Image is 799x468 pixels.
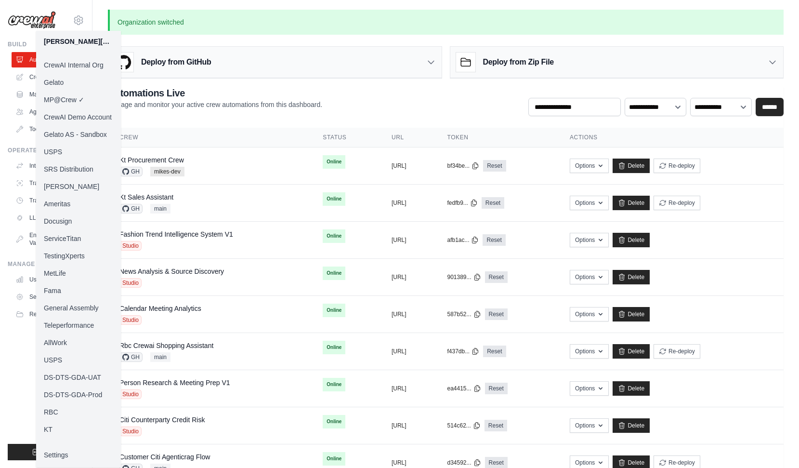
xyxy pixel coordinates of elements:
a: ServiceTitan [36,230,121,247]
span: Online [323,378,345,391]
a: Teleperformance [36,317,121,334]
button: 901389... [447,273,481,281]
a: DS-DTS-GDA-UAT [36,369,121,386]
a: Delete [613,233,650,247]
a: Citi Counterparty Credit Risk [119,416,205,424]
a: Usage [12,272,84,287]
span: Online [323,155,345,169]
a: AllWork [36,334,121,351]
span: Online [323,192,345,206]
a: DS-DTS-GDA-Prod [36,386,121,403]
a: Reset [482,197,504,209]
a: USPS [36,351,121,369]
a: Marketplace [12,87,84,102]
button: Options [570,233,609,247]
a: Kt Procurement Crew [119,156,184,164]
a: Reset [483,160,506,172]
a: Agents [12,104,84,120]
a: Gelato AS - Sandbox [36,126,121,143]
a: Rbc Crewai Shopping Assistant [119,342,213,349]
span: Online [323,304,345,317]
a: Reset [485,308,508,320]
a: Delete [613,344,650,359]
img: GitHub Logo [114,53,133,72]
th: Actions [558,128,784,147]
a: Customer Citi Agenticrag Flow [119,453,210,461]
a: MetLife [36,265,121,282]
span: Studio [119,278,142,288]
span: GH [119,204,143,214]
iframe: Chat Widget [751,422,799,468]
a: Gelato [36,74,121,91]
a: Trace Events [12,193,84,208]
button: Options [570,159,609,173]
span: Online [323,452,345,466]
th: URL [380,128,436,147]
button: Options [570,418,609,433]
a: Settings [36,446,121,464]
button: Options [570,381,609,396]
a: CrewAI Demo Account [36,108,121,126]
img: Logo [8,11,56,29]
a: News Analysis & Source Discovery [119,267,224,275]
a: KT [36,421,121,438]
span: GH [119,167,143,176]
a: Delete [613,196,650,210]
a: [PERSON_NAME] [36,178,121,195]
button: Options [570,307,609,321]
a: Fama [36,282,121,299]
a: Ameritas [36,195,121,213]
span: Studio [119,427,142,436]
a: Reset [485,383,508,394]
span: main [150,352,170,362]
button: fedfb9... [447,199,477,207]
span: Studio [119,315,142,325]
a: Reset [483,346,506,357]
button: 587b52... [447,310,481,318]
a: Reset [485,271,508,283]
button: Logout [8,444,84,460]
button: Options [570,270,609,284]
button: ea4415... [447,385,481,392]
h3: Deploy from GitHub [141,56,211,68]
span: Online [323,341,345,354]
span: mikes-dev [150,167,184,176]
a: Delete [613,307,650,321]
p: Manage and monitor your active crew automations from this dashboard. [108,100,322,109]
a: Tool Registry [12,121,84,137]
button: Options [570,196,609,210]
button: Re-deploy [654,196,700,210]
div: Operate [8,147,84,154]
a: Kt Sales Assistant [119,193,173,201]
button: afb1ac... [447,236,479,244]
a: Delete [613,270,650,284]
a: Delete [613,381,650,396]
button: 514c62... [447,422,480,429]
a: LLM Connections [12,210,84,226]
a: Fashion Trend Intelligence System V1 [119,230,233,238]
a: Docusign [36,213,121,230]
a: USPS [36,143,121,160]
a: Environment Variables [12,227,84,251]
a: Crew Studio [12,69,84,85]
h3: Deploy from Zip File [483,56,554,68]
span: Online [323,267,345,280]
div: [PERSON_NAME][EMAIL_ADDRESS][DOMAIN_NAME] [44,37,113,46]
button: Resources [12,307,84,322]
div: Manage [8,260,84,268]
span: Resources [29,310,57,318]
a: Delete [613,159,650,173]
a: Calendar Meeting Analytics [119,305,201,312]
button: f437db... [447,348,479,355]
a: RBC [36,403,121,421]
span: Studio [119,241,142,251]
span: Online [323,415,345,428]
button: Re-deploy [654,344,700,359]
a: Automations [12,52,84,67]
button: Re-deploy [654,159,700,173]
a: General Assembly [36,299,121,317]
span: main [150,204,170,214]
a: Reset [483,234,505,246]
p: Organization switched [108,10,784,35]
a: Reset [485,420,507,431]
